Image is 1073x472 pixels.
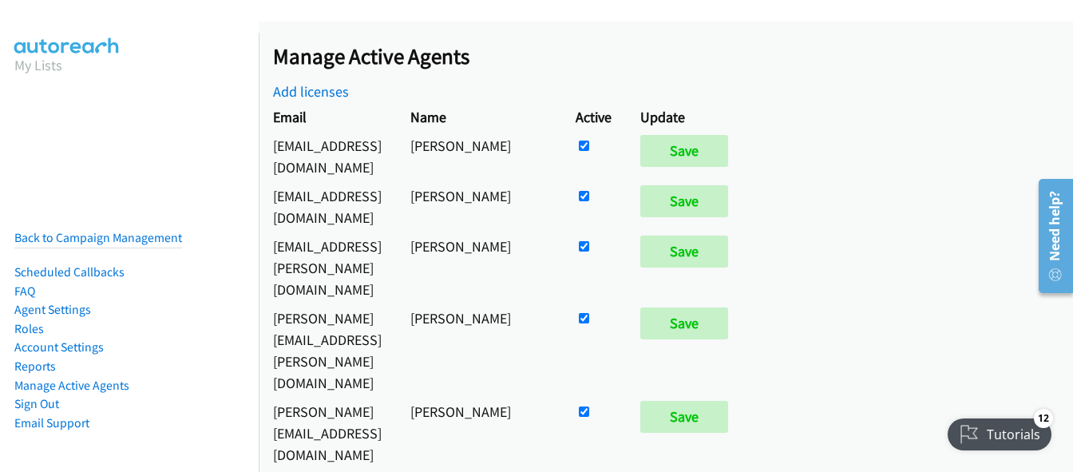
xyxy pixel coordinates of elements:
[14,396,59,411] a: Sign Out
[396,397,561,469] td: [PERSON_NAME]
[938,403,1061,460] iframe: Checklist
[396,131,561,181] td: [PERSON_NAME]
[14,359,56,374] a: Reports
[640,185,728,217] input: Save
[14,264,125,280] a: Scheduled Callbacks
[259,397,396,469] td: [PERSON_NAME][EMAIL_ADDRESS][DOMAIN_NAME]
[561,102,626,131] th: Active
[14,321,44,336] a: Roles
[259,232,396,303] td: [EMAIL_ADDRESS][PERSON_NAME][DOMAIN_NAME]
[396,232,561,303] td: [PERSON_NAME]
[626,102,750,131] th: Update
[14,230,182,245] a: Back to Campaign Management
[14,56,62,74] a: My Lists
[396,102,561,131] th: Name
[640,401,728,433] input: Save
[14,415,89,430] a: Email Support
[259,303,396,397] td: [PERSON_NAME][EMAIL_ADDRESS][PERSON_NAME][DOMAIN_NAME]
[640,236,728,268] input: Save
[259,181,396,232] td: [EMAIL_ADDRESS][DOMAIN_NAME]
[259,131,396,181] td: [EMAIL_ADDRESS][DOMAIN_NAME]
[273,43,1073,70] h2: Manage Active Agents
[396,181,561,232] td: [PERSON_NAME]
[640,307,728,339] input: Save
[259,102,396,131] th: Email
[14,339,104,355] a: Account Settings
[14,378,129,393] a: Manage Active Agents
[396,303,561,397] td: [PERSON_NAME]
[14,284,35,299] a: FAQ
[1027,173,1073,299] iframe: Resource Center
[273,82,349,101] a: Add licenses
[14,302,91,317] a: Agent Settings
[640,135,728,167] input: Save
